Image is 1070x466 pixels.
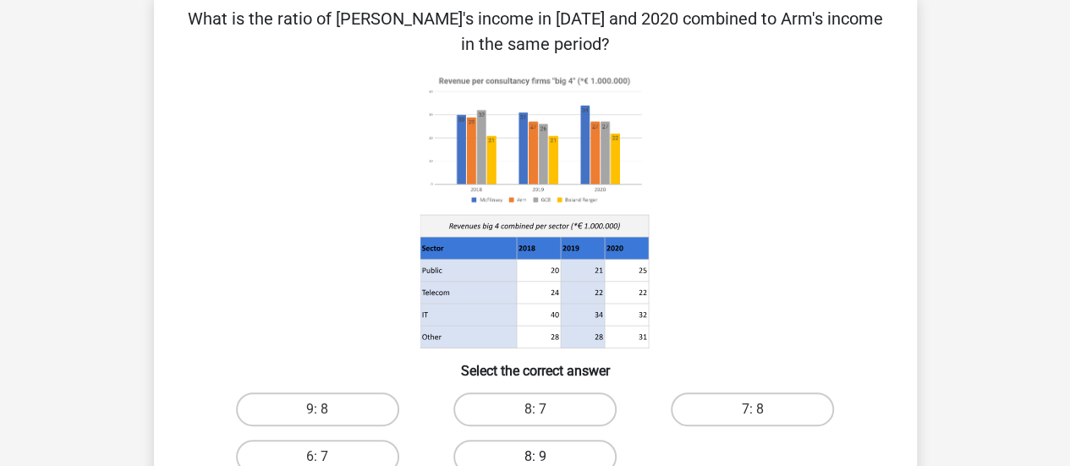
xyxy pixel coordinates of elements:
label: 8: 7 [453,392,617,426]
label: 7: 8 [671,392,834,426]
h6: Select the correct answer [181,349,890,379]
p: What is the ratio of [PERSON_NAME]'s income in [DATE] and 2020 combined to Arm's income in the sa... [181,6,890,57]
label: 9: 8 [236,392,399,426]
